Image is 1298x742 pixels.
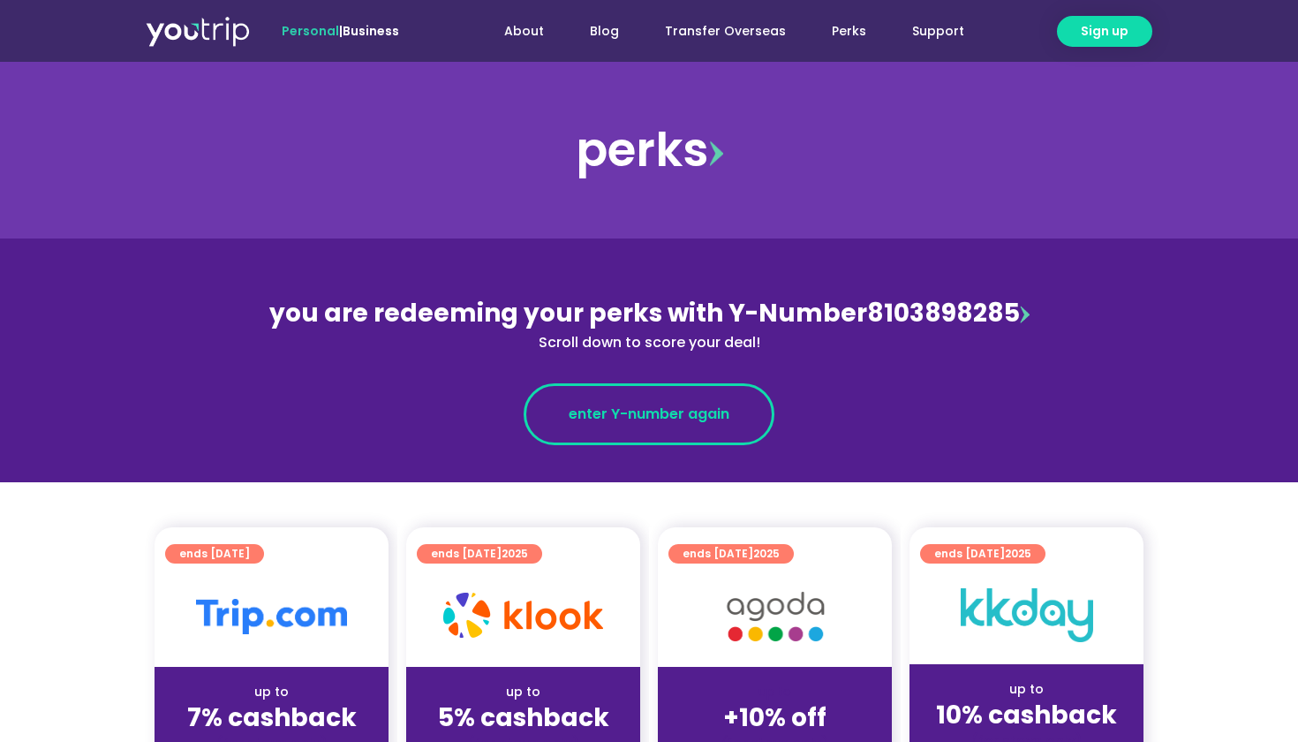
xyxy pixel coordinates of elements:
div: 8103898285 [266,295,1032,353]
span: ends [DATE] [683,544,780,564]
span: 2025 [753,546,780,561]
a: Business [343,22,399,40]
strong: 7% cashback [187,700,357,735]
div: up to [169,683,374,701]
a: ends [DATE]2025 [417,544,542,564]
a: Support [889,15,987,48]
a: enter Y-number again [524,383,774,445]
a: ends [DATE]2025 [920,544,1045,564]
strong: 10% cashback [936,698,1117,732]
a: Perks [809,15,889,48]
strong: 5% cashback [438,700,609,735]
a: ends [DATE]2025 [668,544,794,564]
span: ends [DATE] [934,544,1031,564]
span: | [282,22,399,40]
a: ends [DATE] [165,544,264,564]
span: Sign up [1081,22,1128,41]
strong: +10% off [723,700,826,735]
a: About [481,15,567,48]
a: Blog [567,15,642,48]
span: 2025 [502,546,528,561]
span: Personal [282,22,339,40]
a: Sign up [1057,16,1152,47]
nav: Menu [447,15,987,48]
span: you are redeeming your perks with Y-Number [269,296,867,330]
span: ends [DATE] [179,544,250,564]
span: ends [DATE] [431,544,528,564]
div: up to [420,683,626,701]
div: up to [924,680,1129,699]
span: enter Y-number again [569,404,729,425]
a: Transfer Overseas [642,15,809,48]
span: up to [758,683,791,700]
div: Scroll down to score your deal! [266,332,1032,353]
span: 2025 [1005,546,1031,561]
